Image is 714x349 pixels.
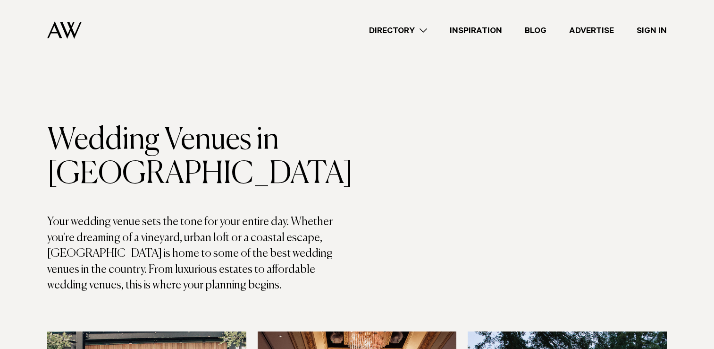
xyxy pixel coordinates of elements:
[625,24,678,37] a: Sign In
[438,24,513,37] a: Inspiration
[47,214,357,294] p: Your wedding venue sets the tone for your entire day. Whether you're dreaming of a vineyard, urba...
[513,24,558,37] a: Blog
[47,123,357,192] h1: Wedding Venues in [GEOGRAPHIC_DATA]
[358,24,438,37] a: Directory
[47,21,82,39] img: Auckland Weddings Logo
[558,24,625,37] a: Advertise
